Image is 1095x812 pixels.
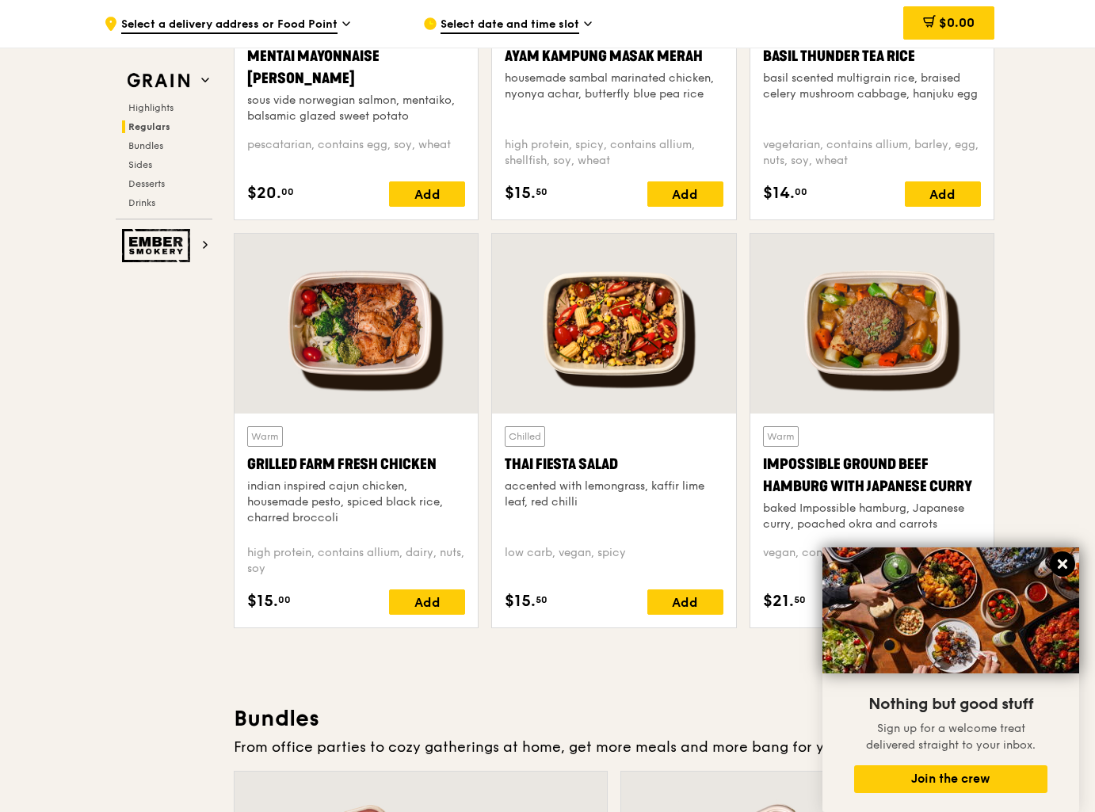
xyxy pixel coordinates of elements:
[128,140,163,151] span: Bundles
[868,695,1033,714] span: Nothing but good stuff
[128,178,165,189] span: Desserts
[794,593,806,606] span: 50
[505,137,723,169] div: high protein, spicy, contains allium, shellfish, soy, wheat
[647,589,723,615] div: Add
[1050,551,1075,577] button: Close
[247,426,283,447] div: Warm
[505,45,723,67] div: Ayam Kampung Masak Merah
[247,453,465,475] div: Grilled Farm Fresh Chicken
[234,704,994,733] h3: Bundles
[763,137,981,169] div: vegetarian, contains allium, barley, egg, nuts, soy, wheat
[505,453,723,475] div: Thai Fiesta Salad
[247,589,278,613] span: $15.
[247,181,281,205] span: $20.
[247,93,465,124] div: sous vide norwegian salmon, mentaiko, balsamic glazed sweet potato
[441,17,579,34] span: Select date and time slot
[763,545,981,577] div: vegan, contains allium, soy, wheat
[647,181,723,207] div: Add
[763,426,799,447] div: Warm
[247,137,465,169] div: pescatarian, contains egg, soy, wheat
[389,589,465,615] div: Add
[389,181,465,207] div: Add
[505,181,536,205] span: $15.
[505,478,723,510] div: accented with lemongrass, kaffir lime leaf, red chilli
[128,197,155,208] span: Drinks
[278,593,291,606] span: 00
[763,181,795,205] span: $14.
[536,185,547,198] span: 50
[234,736,994,758] div: From office parties to cozy gatherings at home, get more meals and more bang for your buck.
[121,17,338,34] span: Select a delivery address or Food Point
[763,501,981,532] div: baked Impossible hamburg, Japanese curry, poached okra and carrots
[763,589,794,613] span: $21.
[247,478,465,526] div: indian inspired cajun chicken, housemade pesto, spiced black rice, charred broccoli
[866,722,1036,752] span: Sign up for a welcome treat delivered straight to your inbox.
[536,593,547,606] span: 50
[505,545,723,577] div: low carb, vegan, spicy
[505,71,723,102] div: housemade sambal marinated chicken, nyonya achar, butterfly blue pea rice
[281,185,294,198] span: 00
[128,102,174,113] span: Highlights
[505,426,545,447] div: Chilled
[822,547,1079,673] img: DSC07876-Edit02-Large.jpeg
[122,229,195,262] img: Ember Smokery web logo
[247,545,465,577] div: high protein, contains allium, dairy, nuts, soy
[247,45,465,90] div: Mentai Mayonnaise [PERSON_NAME]
[128,121,170,132] span: Regulars
[763,453,981,497] div: Impossible Ground Beef Hamburg with Japanese Curry
[795,185,807,198] span: 00
[905,181,981,207] div: Add
[122,67,195,95] img: Grain web logo
[854,765,1047,793] button: Join the crew
[939,15,975,30] span: $0.00
[763,45,981,67] div: Basil Thunder Tea Rice
[505,589,536,613] span: $15.
[128,159,152,170] span: Sides
[763,71,981,102] div: basil scented multigrain rice, braised celery mushroom cabbage, hanjuku egg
